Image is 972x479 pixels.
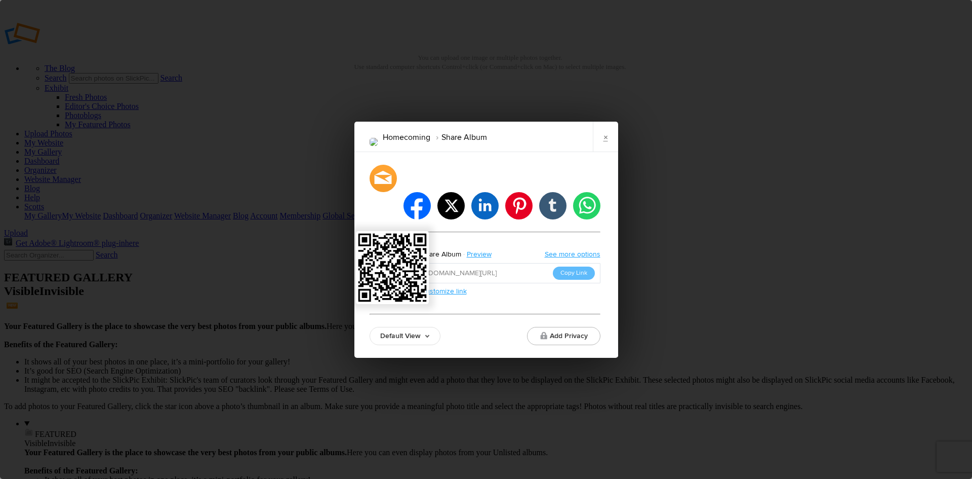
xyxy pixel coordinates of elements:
[545,250,600,259] a: See more options
[593,122,618,152] a: ×
[539,192,566,219] li: tumblr
[471,192,499,219] li: linkedin
[505,192,533,219] li: pinterest
[370,327,440,345] a: Default View
[421,248,461,261] div: Share Album
[553,267,595,280] button: Copy Link
[370,138,378,146] img: Z72_0467-Edited-Edited3000.png
[403,192,431,219] li: facebook
[437,192,465,219] li: twitter
[421,287,467,296] a: Customize link
[461,248,499,261] a: Preview
[370,245,418,293] div: https://slickpic.us/18663334WlhW
[573,192,600,219] li: whatsapp
[430,129,487,146] li: Share Album
[383,129,430,146] li: Homecoming
[527,327,600,345] button: Add Privacy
